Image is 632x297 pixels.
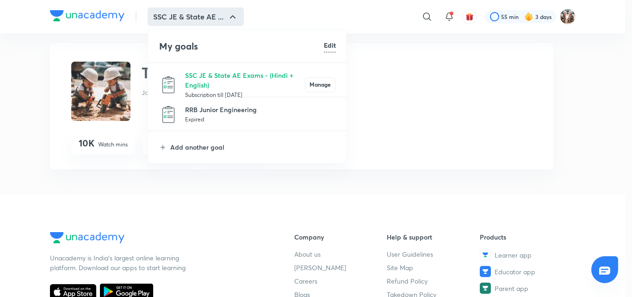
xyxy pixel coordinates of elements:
[185,114,336,124] p: Expired
[305,77,336,92] button: Manage
[159,39,324,53] h4: My goals
[185,105,336,114] p: RRB Junior Engineering
[159,76,178,94] img: SSC JE & State AE Exams - (Hindi + English)
[185,90,305,99] p: Subscription till [DATE]
[324,40,336,50] h6: Edit
[170,142,336,152] p: Add another goal
[185,70,305,90] p: SSC JE & State AE Exams - (Hindi + English)
[159,105,178,124] img: RRB Junior Engineering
